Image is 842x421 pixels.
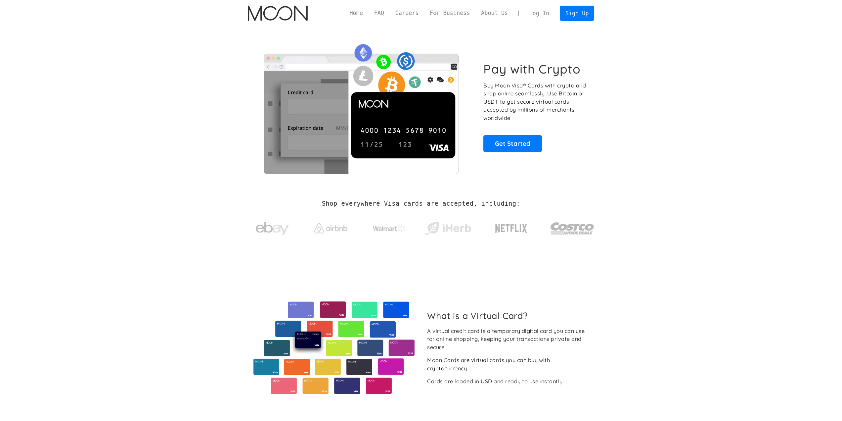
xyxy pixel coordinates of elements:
[369,9,390,17] a: FAQ
[482,214,541,240] a: Netflix
[248,6,308,21] img: Moon Logo
[306,217,355,237] a: Airbnb
[427,310,589,321] h2: What is a Virtual Card?
[495,220,528,237] img: Netflix
[314,223,347,234] img: Airbnb
[550,216,595,241] img: Costco
[423,220,472,237] img: iHerb
[483,81,587,122] p: Buy Moon Visa® Cards with crypto and shop online seamlessly! Use Bitcoin or USDT to get secure vi...
[256,218,289,239] img: ebay
[550,209,595,244] a: Costco
[427,377,564,386] div: Cards are loaded in USD and ready to use instantly.
[423,213,472,240] a: iHerb
[322,200,520,207] h2: Shop everywhere Visa cards are accepted, including:
[248,39,474,174] img: Moon Cards let you spend your crypto anywhere Visa is accepted.
[560,6,594,21] a: Sign Up
[483,135,542,152] a: Get Started
[373,225,406,233] img: Walmart
[475,9,513,17] a: About Us
[390,9,424,17] a: Careers
[248,212,297,242] a: ebay
[427,356,589,372] div: Moon Cards are virtual cards you can buy with cryptocurrency.
[252,301,416,394] img: Virtual cards from Moon
[424,9,475,17] a: For Business
[365,218,414,236] a: Walmart
[344,9,369,17] a: Home
[483,62,581,77] h1: Pay with Crypto
[427,327,589,351] div: A virtual credit card is a temporary digital card you can use for online shopping, keeping your t...
[524,6,555,21] a: Log In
